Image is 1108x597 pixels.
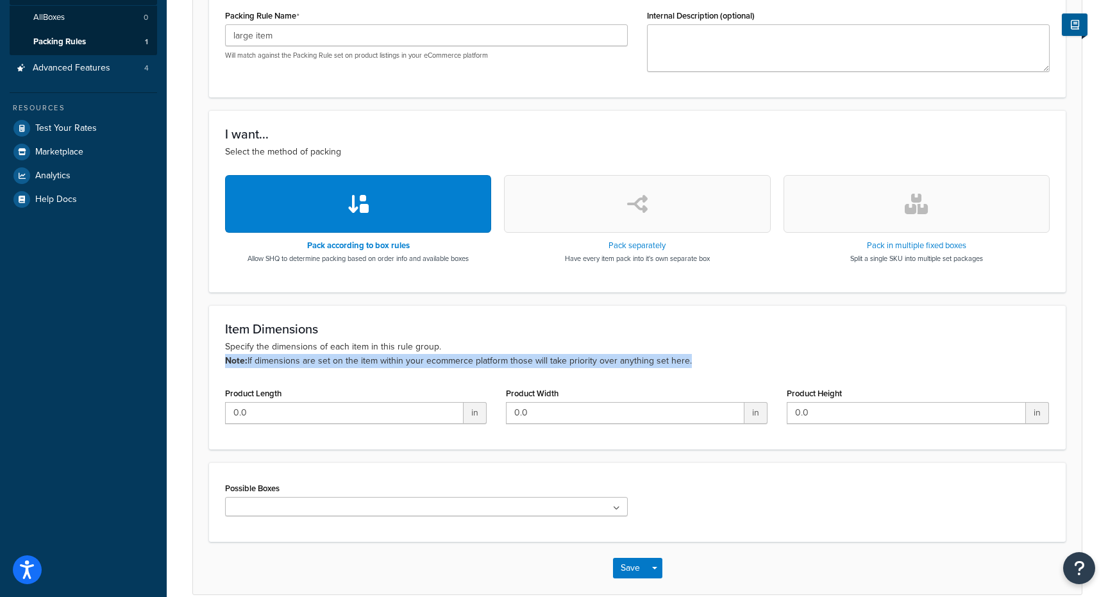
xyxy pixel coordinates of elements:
a: AllBoxes0 [10,6,157,29]
span: Advanced Features [33,63,110,74]
p: Allow SHQ to determine packing based on order info and available boxes [248,253,469,264]
label: Possible Boxes [225,483,280,493]
span: All Boxes [33,12,65,23]
a: Analytics [10,164,157,187]
label: Product Width [506,389,558,398]
p: Select the method of packing [225,145,1050,159]
span: 1 [145,37,148,47]
b: Note: [225,354,248,367]
span: 4 [144,63,149,74]
span: 0 [144,12,148,23]
label: Product Length [225,389,281,398]
span: in [464,402,487,424]
span: Packing Rules [33,37,86,47]
span: Analytics [35,171,71,181]
a: Advanced Features4 [10,56,157,80]
p: Have every item pack into it's own separate box [565,253,710,264]
span: in [744,402,768,424]
h3: Pack separately [565,241,710,250]
li: Packing Rules [10,30,157,54]
label: Product Height [787,389,842,398]
h3: Pack according to box rules [248,241,469,250]
a: Marketplace [10,140,157,164]
a: Test Your Rates [10,117,157,140]
li: Advanced Features [10,56,157,80]
h3: I want... [225,127,1050,141]
h3: Item Dimensions [225,322,1050,336]
span: Marketplace [35,147,83,158]
button: Show Help Docs [1062,13,1087,36]
button: Open Resource Center [1063,552,1095,584]
span: Help Docs [35,194,77,205]
h3: Pack in multiple fixed boxes [850,241,983,250]
label: Packing Rule Name [225,11,299,21]
a: Packing Rules1 [10,30,157,54]
button: Save [613,558,648,578]
a: Help Docs [10,188,157,211]
p: Will match against the Packing Rule set on product listings in your eCommerce platform [225,51,628,60]
label: Internal Description (optional) [647,11,755,21]
div: Resources [10,103,157,114]
p: Specify the dimensions of each item in this rule group. If dimensions are set on the item within ... [225,340,1050,368]
p: Split a single SKU into multiple set packages [850,253,983,264]
span: Test Your Rates [35,123,97,134]
span: in [1026,402,1049,424]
